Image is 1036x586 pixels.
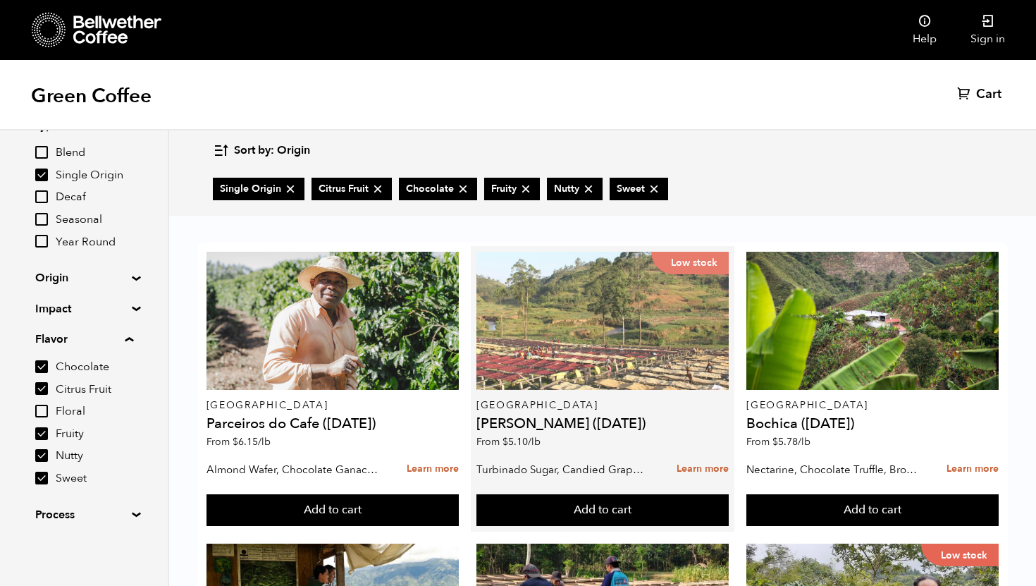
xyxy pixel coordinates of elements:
summary: Flavor [35,331,133,348]
span: Sweet [617,182,661,196]
p: Nectarine, Chocolate Truffle, Brown Sugar [746,459,918,480]
a: Learn more [677,454,729,484]
h4: [PERSON_NAME] ([DATE]) [476,417,729,431]
span: /lb [798,435,810,448]
p: [GEOGRAPHIC_DATA] [206,401,459,410]
bdi: 6.15 [233,435,271,448]
span: From [476,435,541,448]
button: Add to cart [206,494,459,527]
input: Chocolate [35,360,48,373]
span: Fruity [56,427,133,442]
p: Turbinado Sugar, Candied Grapefruit, Spiced Plum [476,459,648,480]
input: Year Round [35,235,48,248]
span: Nutty [554,182,596,196]
input: Blend [35,146,48,159]
span: Year Round [56,235,133,250]
input: Floral [35,405,48,417]
span: /lb [258,435,271,448]
span: $ [233,435,238,448]
span: Citrus Fruit [56,382,133,398]
input: Nutty [35,449,48,462]
p: Low stock [921,544,999,566]
button: Add to cart [476,494,729,527]
input: Citrus Fruit [35,382,48,395]
a: Low stock [476,252,729,390]
h1: Green Coffee [31,83,152,109]
span: $ [772,435,778,448]
summary: Impact [35,300,132,317]
span: Decaf [56,190,133,205]
span: Fruity [491,182,533,196]
h4: Bochica ([DATE]) [746,417,999,431]
summary: Origin [35,269,132,286]
h4: Parceiros do Cafe ([DATE]) [206,417,459,431]
span: Chocolate [56,360,133,375]
span: /lb [528,435,541,448]
a: Cart [957,86,1005,103]
input: Decaf [35,190,48,203]
span: Nutty [56,448,133,464]
span: Sort by: Origin [234,143,310,159]
span: Cart [976,86,1001,103]
span: From [206,435,271,448]
a: Learn more [407,454,459,484]
span: Sweet [56,471,133,487]
span: Chocolate [406,182,470,196]
span: Seasonal [56,212,133,228]
span: $ [502,435,508,448]
span: Floral [56,404,133,420]
p: [GEOGRAPHIC_DATA] [476,401,729,410]
p: Almond Wafer, Chocolate Ganache, Bing Cherry [206,459,378,480]
input: Seasonal [35,213,48,226]
bdi: 5.78 [772,435,810,448]
span: Single Origin [220,182,297,196]
input: Fruity [35,427,48,440]
span: Citrus Fruit [319,182,385,196]
button: Add to cart [746,494,999,527]
summary: Process [35,506,132,523]
span: Single Origin [56,168,133,183]
button: Sort by: Origin [213,134,310,167]
input: Single Origin [35,169,48,181]
span: Blend [56,145,133,161]
input: Sweet [35,472,48,484]
p: [GEOGRAPHIC_DATA] [746,401,999,410]
bdi: 5.10 [502,435,541,448]
a: Learn more [946,454,999,484]
p: Low stock [651,252,729,274]
span: From [746,435,810,448]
